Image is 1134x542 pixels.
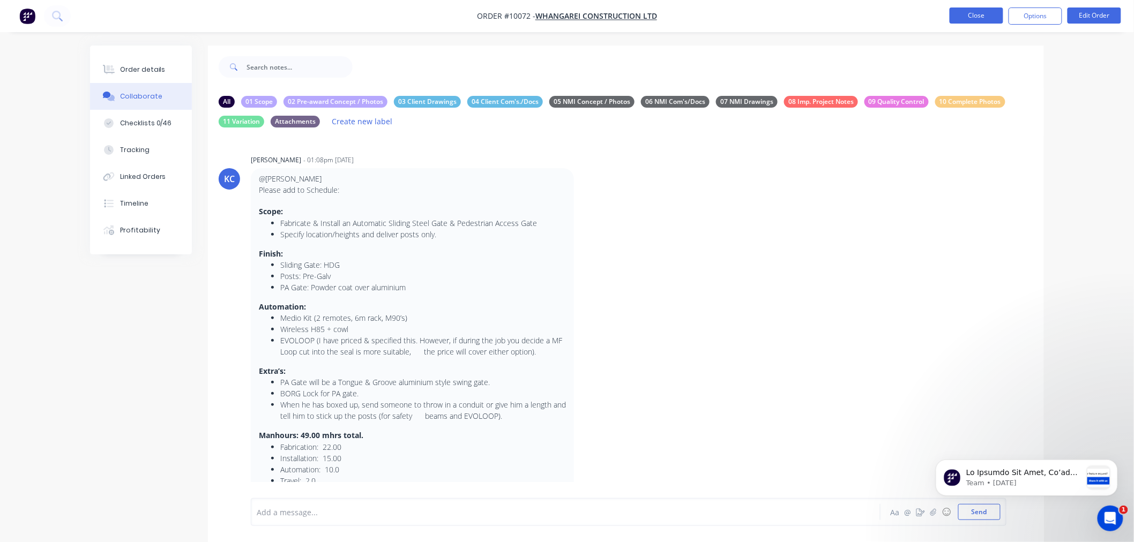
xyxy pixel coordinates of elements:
[120,65,166,74] div: Order details
[90,110,192,137] button: Checklists 0/46
[641,96,710,108] div: 06 NMI Com's/Docs
[1009,7,1062,25] button: Options
[120,118,172,128] div: Checklists 0/46
[219,96,235,108] div: All
[224,172,235,185] div: KC
[280,377,566,388] li: PA Gate will be a Tongue & Groove aluminium style swing gate.
[259,249,283,259] strong: Finish:
[90,217,192,244] button: Profitability
[535,11,657,21] a: Whangarei Construction LTD
[247,56,353,78] input: Search notes...
[920,438,1134,513] iframe: Intercom notifications message
[477,11,535,21] span: Order #10072 -
[280,282,566,293] li: PA Gate: Powder coat over aluminium
[120,145,150,155] div: Tracking
[326,114,398,129] button: Create new label
[259,430,363,440] strong: Manhours: 49.00 mhrs total.
[1068,7,1121,24] button: Edit Order
[280,259,566,270] li: Sliding Gate: HDG
[280,312,566,323] li: Medio Kit (2 remotes, 6m rack, M90’s)
[940,506,953,518] button: ☺
[280,323,566,335] li: Wireless H85 + cowl
[90,56,192,83] button: Order details
[549,96,635,108] div: 05 NMI Concept / Photos
[271,116,320,127] div: Attachments
[259,366,286,376] strong: Extra’s:
[241,96,277,108] div: 01 Scope
[90,137,192,163] button: Tracking
[280,399,566,421] li: When he has boxed up, send someone to throw in a conduit or give him a length and tell him to sti...
[90,163,192,190] button: Linked Orders
[259,206,283,216] strong: Scope:
[467,96,543,108] div: 04 Client Com's./Docs
[90,190,192,217] button: Timeline
[259,302,306,312] strong: Automation:
[251,155,301,165] div: [PERSON_NAME]
[1098,506,1123,531] iframe: Intercom live chat
[120,172,166,182] div: Linked Orders
[716,96,778,108] div: 07 NMI Drawings
[1120,506,1128,514] span: 1
[259,174,566,195] p: @[PERSON_NAME] Please add to Schedule:
[901,506,914,518] button: @
[280,270,566,282] li: Posts: Pre-Galv
[120,199,148,208] div: Timeline
[120,92,162,101] div: Collaborate
[219,116,264,127] div: 11 Variation
[47,40,162,50] p: Message from Team, sent 2w ago
[120,225,160,235] div: Profitability
[19,8,35,24] img: Factory
[280,475,566,486] li: Travel: 2.0
[280,453,566,464] li: Installation: 15.00
[280,388,566,399] li: BORG Lock for PA gate.
[864,96,929,108] div: 09 Quality Control
[280,217,566,229] li: Fabricate & Install an Automatic Sliding Steel Gate & Pedestrian Access Gate
[90,83,192,110] button: Collaborate
[280,464,566,475] li: Automation: 10.0
[280,335,566,357] li: EVOLOOP (I have priced & specified this. However, if during the job you decide a MF Loop cut into...
[784,96,858,108] div: 08 Imp. Project Notes
[394,96,461,108] div: 03 Client Drawings
[280,229,566,240] li: Specify location/heights and deliver posts only.
[889,506,901,518] button: Aa
[280,441,566,453] li: Fabrication: 22.00
[950,7,1003,24] button: Close
[283,96,387,108] div: 02 Pre-award Concept / Photos
[303,155,354,165] div: - 01:08pm [DATE]
[935,96,1005,108] div: 10 Complete Photos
